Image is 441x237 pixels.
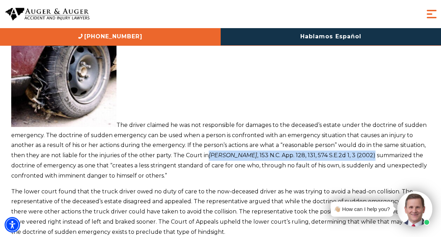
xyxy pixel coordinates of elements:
[425,7,439,21] button: Menu
[397,191,432,226] img: Intaker widget Avatar
[5,8,89,21] img: Auger & Auger Accident and Injury Lawyers Logo
[5,217,20,232] div: Accessibility Menu
[334,204,390,214] div: 👋🏼 How can I help you?
[11,21,116,127] img: torn tire and doctrine of sudden emergency
[209,152,257,159] em: [PERSON_NAME]
[11,21,430,181] p: The driver claimed he was not responsible for damages to the deceased’s estate under the doctrine...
